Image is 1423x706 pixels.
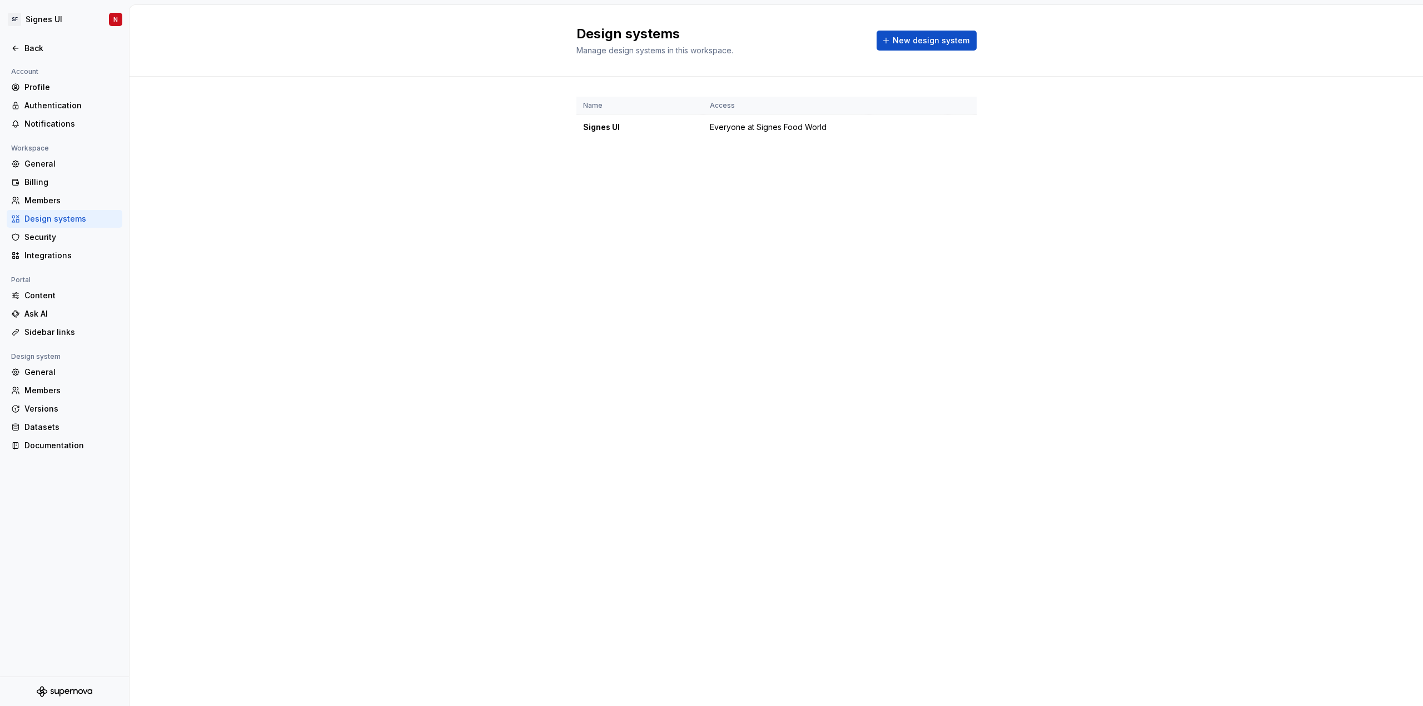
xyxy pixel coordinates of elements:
div: Content [24,290,118,301]
th: Access [703,97,869,115]
div: Design system [7,350,65,363]
div: Notifications [24,118,118,129]
a: Ask AI [7,305,122,323]
th: Name [576,97,703,115]
span: Manage design systems in this workspace. [576,46,733,55]
div: General [24,367,118,378]
div: Documentation [24,440,118,451]
a: Authentication [7,97,122,114]
div: General [24,158,118,169]
div: Design systems [24,213,118,224]
a: General [7,363,122,381]
div: Billing [24,177,118,188]
a: Members [7,382,122,399]
div: Account [7,65,43,78]
button: SFSignes UIN [2,7,127,32]
div: Ask AI [24,308,118,319]
div: Security [24,232,118,243]
div: Authentication [24,100,118,111]
div: SF [8,13,21,26]
a: Documentation [7,437,122,454]
span: Everyone at Signes Food World [710,122,827,133]
div: Workspace [7,142,53,155]
a: Profile [7,78,122,96]
div: Members [24,195,118,206]
a: Billing [7,173,122,191]
div: N [113,15,118,24]
a: Members [7,192,122,209]
span: New design system [893,35,969,46]
div: Profile [24,82,118,93]
div: Signes UI [26,14,62,25]
div: Back [24,43,118,54]
div: Signes UI [583,122,696,133]
a: Datasets [7,418,122,436]
a: Notifications [7,115,122,133]
div: Versions [24,403,118,414]
div: Integrations [24,250,118,261]
a: Versions [7,400,122,418]
button: New design system [877,31,977,51]
div: Datasets [24,422,118,433]
h2: Design systems [576,25,863,43]
a: Content [7,287,122,304]
a: Integrations [7,247,122,264]
a: Back [7,39,122,57]
a: Sidebar links [7,323,122,341]
a: Design systems [7,210,122,228]
a: General [7,155,122,173]
div: Members [24,385,118,396]
a: Security [7,228,122,246]
div: Sidebar links [24,327,118,338]
div: Portal [7,273,35,287]
svg: Supernova Logo [37,686,92,697]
